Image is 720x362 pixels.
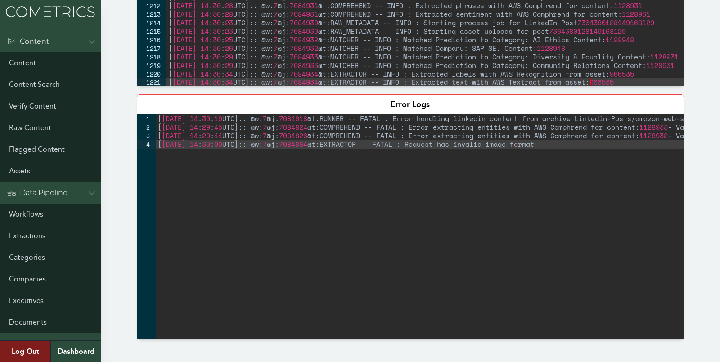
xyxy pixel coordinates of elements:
[50,341,101,362] a: Dashboard
[137,53,166,61] div: 1218
[7,339,44,349] div: Admin
[137,44,166,53] div: 1217
[137,27,166,36] div: 1215
[137,1,166,10] div: 1212
[137,10,166,18] div: 1213
[7,36,49,47] div: Content
[137,114,156,123] div: 1
[137,61,166,70] div: 1219
[137,123,156,131] div: 2
[137,78,166,86] div: 1221
[7,187,67,198] div: Data Pipeline
[137,18,166,27] div: 1214
[137,36,166,44] div: 1216
[137,140,156,149] div: 4
[137,131,156,140] div: 3
[137,94,683,114] div: Error Logs
[137,70,166,78] div: 1220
